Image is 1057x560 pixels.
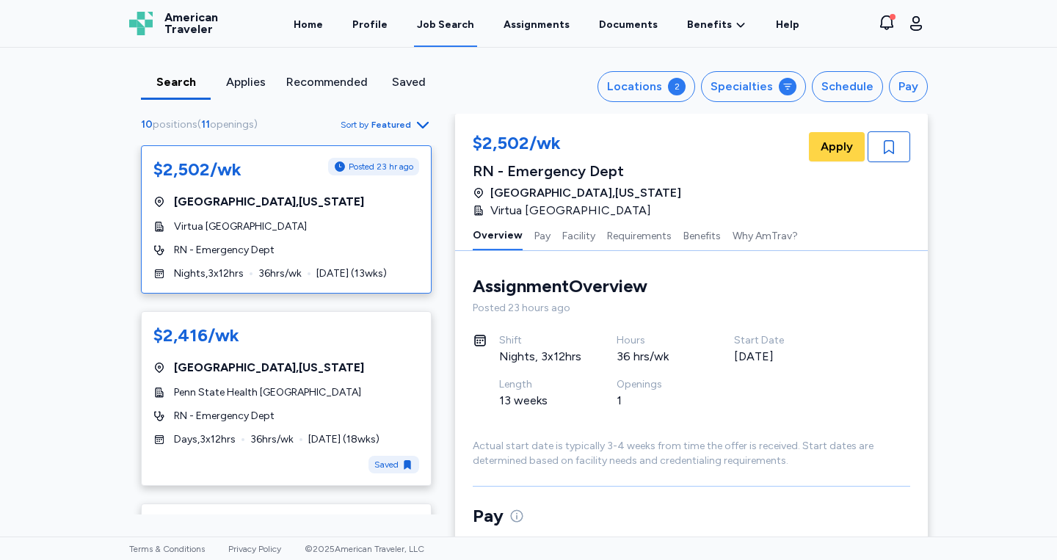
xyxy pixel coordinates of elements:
div: 13 weeks [499,392,581,410]
div: Shift [499,333,581,348]
div: Pay [898,78,918,95]
button: Pay [889,71,928,102]
div: $2,502/wk [153,158,241,181]
div: $2,502/wk [473,131,681,158]
span: RN - Emergency Dept [174,409,275,423]
span: RN - Emergency Dept [174,243,275,258]
span: [GEOGRAPHIC_DATA] , [US_STATE] [174,193,364,211]
a: Privacy Policy [228,544,281,554]
span: 36 hrs/wk [250,432,294,447]
a: Benefits [687,18,747,32]
button: Locations2 [597,71,695,102]
a: Terms & Conditions [129,544,205,554]
div: 2 [668,78,686,95]
span: Virtua [GEOGRAPHIC_DATA] [174,219,307,234]
div: Schedule [821,78,873,95]
span: 36 hrs/wk [258,266,302,281]
span: Featured [371,119,411,131]
div: Applies [217,73,275,91]
span: 10 [141,118,153,131]
div: 36 hrs/wk [617,348,699,366]
div: 1 [617,392,699,410]
div: ( ) [141,117,264,132]
div: Saved [379,73,437,91]
div: Job Search [417,18,474,32]
span: Penn State Health [GEOGRAPHIC_DATA] [174,385,361,400]
div: RN - Emergency Dept [473,161,681,181]
span: Virtua [GEOGRAPHIC_DATA] [490,202,651,219]
button: Facility [562,219,595,250]
button: Apply [809,132,865,161]
span: Sort by [341,119,368,131]
span: [GEOGRAPHIC_DATA] , [US_STATE] [490,184,681,202]
span: Posted 23 hr ago [349,161,413,172]
div: Specialties [711,78,773,95]
div: Nights, 3x12hrs [499,348,581,366]
img: Logo [129,12,153,35]
span: Pay [473,504,504,528]
div: Hours [617,333,699,348]
span: Nights , 3 x 12 hrs [174,266,244,281]
button: Schedule [812,71,883,102]
span: [GEOGRAPHIC_DATA] , [US_STATE] [174,359,364,377]
button: Requirements [607,219,672,250]
div: [DATE] [734,348,816,366]
div: Start Date [734,333,816,348]
span: © 2025 American Traveler, LLC [305,544,424,554]
button: Sort byFeatured [341,116,432,134]
div: Posted 23 hours ago [473,301,910,316]
button: Overview [473,219,523,250]
div: Length [499,377,581,392]
span: Days , 3 x 12 hrs [174,432,236,447]
button: Benefits [683,219,721,250]
span: openings [210,118,254,131]
div: Assignment Overview [473,274,647,298]
div: Recommended [286,73,368,91]
span: Apply [821,138,853,156]
span: Benefits [687,18,732,32]
span: Saved [374,459,399,470]
div: Actual start date is typically 3-4 weeks from time the offer is received. Start dates are determi... [473,439,910,468]
span: positions [153,118,197,131]
div: Openings [617,377,699,392]
span: [DATE] ( 18 wks) [308,432,379,447]
span: [DATE] ( 13 wks) [316,266,387,281]
button: Pay [534,219,551,250]
a: Job Search [414,1,477,47]
div: Search [147,73,205,91]
span: 11 [201,118,210,131]
button: Why AmTrav? [733,219,798,250]
div: Locations [607,78,662,95]
div: $2,416/wk [153,324,239,347]
button: Specialties [701,71,806,102]
span: American Traveler [164,12,218,35]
